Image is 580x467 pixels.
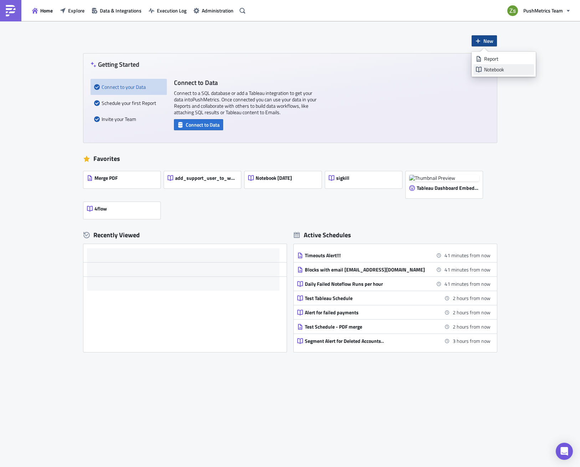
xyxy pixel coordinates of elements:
time: 2025-08-14 11:00 [445,280,491,288]
a: Thumbnail PreviewTableau Dashboard Embed [DATE] [406,168,486,198]
div: Segment Alert for Deleted Accounts.. [305,338,430,344]
div: Favorites [83,153,497,164]
span: Connect to Data [186,121,220,128]
span: Explore [68,7,84,14]
div: Connect to your Data [94,79,163,95]
time: 2025-08-14 12:14 [453,323,491,330]
a: Timeouts Alert!!!41 minutes from now [297,248,491,262]
button: Execution Log [145,5,190,16]
a: add_support_user_to_workspace [164,168,245,198]
button: Home [29,5,56,16]
div: Open Intercom Messenger [556,443,573,460]
button: Administration [190,5,237,16]
span: Tableau Dashboard Embed [DATE] [417,185,479,191]
div: Recently Viewed [83,230,287,240]
time: 2025-08-14 11:00 [445,266,491,273]
button: New [472,35,497,46]
a: Segment Alert for Deleted Accounts..3 hours from now [297,334,491,348]
div: Test Tableau Schedule [305,295,430,301]
span: Execution Log [157,7,186,14]
a: Connect to Data [174,120,223,128]
time: 2025-08-14 11:58 [453,294,491,302]
h4: Connect to Data [174,79,317,86]
a: Test Tableau Schedule2 hours from now [297,291,491,305]
span: Administration [202,7,233,14]
a: Merge PDF [83,168,164,198]
a: 4flow [83,198,164,219]
a: Alert for failed payments2 hours from now [297,305,491,319]
div: Report [484,55,532,62]
time: 2025-08-14 11:00 [445,252,491,259]
button: PushMetrics Team [503,3,575,19]
time: 2025-08-14 13:00 [453,337,491,345]
span: 4flow [94,205,107,212]
div: Notebook [484,66,532,73]
img: Thumbnail Preview [409,175,479,181]
span: Merge PDF [94,175,118,181]
span: Data & Integrations [100,7,142,14]
div: Alert for failed payments [305,309,430,316]
div: Blocks with email [EMAIL_ADDRESS][DOMAIN_NAME] [305,267,430,273]
time: 2025-08-14 12:00 [453,309,491,316]
a: sigkill [325,168,406,198]
span: PushMetrics Team [523,7,563,14]
span: sigkill [336,175,349,181]
img: Avatar [507,5,519,17]
img: PushMetrics [5,5,16,16]
a: Test Schedule - PDF merge2 hours from now [297,320,491,334]
span: add_support_user_to_workspace [175,175,237,181]
div: Active Schedules [294,231,351,239]
span: New [483,37,493,45]
a: Blocks with email [EMAIL_ADDRESS][DOMAIN_NAME]41 minutes from now [297,263,491,276]
h4: Getting Started [91,61,139,68]
a: Daily Failed Noteflow Runs per hour41 minutes from now [297,277,491,291]
span: Home [40,7,53,14]
button: Data & Integrations [88,5,145,16]
span: Notebook [DATE] [256,175,292,181]
button: Explore [56,5,88,16]
div: Timeouts Alert!!! [305,252,430,259]
div: Daily Failed Noteflow Runs per hour [305,281,430,287]
div: Invite your Team [94,111,163,127]
div: Test Schedule - PDF merge [305,324,430,330]
a: Notebook [DATE] [245,168,325,198]
p: Connect to a SQL database or add a Tableau integration to get your data into PushMetrics . Once c... [174,90,317,116]
button: Connect to Data [174,119,223,130]
div: Schedule your first Report [94,95,163,111]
